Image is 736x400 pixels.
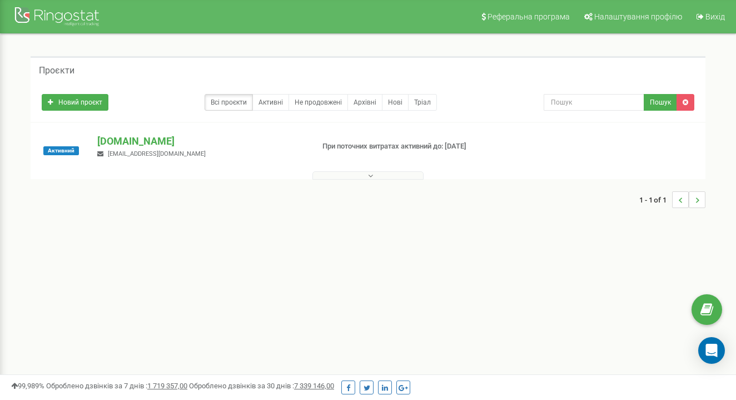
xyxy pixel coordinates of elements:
a: Архівні [347,94,382,111]
div: Open Intercom Messenger [698,337,725,364]
button: Пошук [644,94,677,111]
p: [DOMAIN_NAME] [97,134,304,149]
span: Налаштування профілю [594,12,682,21]
a: Всі проєкти [205,94,253,111]
input: Пошук [544,94,644,111]
a: Активні [252,94,289,111]
nav: ... [639,180,705,219]
a: Нові [382,94,409,111]
span: Вихід [705,12,725,21]
span: Оброблено дзвінків за 30 днів : [189,382,334,390]
a: Тріал [408,94,437,111]
u: 7 339 146,00 [294,382,334,390]
a: Не продовжені [289,94,348,111]
span: Реферальна програма [488,12,570,21]
span: 1 - 1 of 1 [639,191,672,208]
h5: Проєкти [39,66,74,76]
p: При поточних витратах активний до: [DATE] [322,141,473,152]
span: 99,989% [11,382,44,390]
u: 1 719 357,00 [147,382,187,390]
span: Активний [43,146,79,155]
span: Оброблено дзвінків за 7 днів : [46,382,187,390]
span: [EMAIL_ADDRESS][DOMAIN_NAME] [108,150,206,157]
a: Новий проєкт [42,94,108,111]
